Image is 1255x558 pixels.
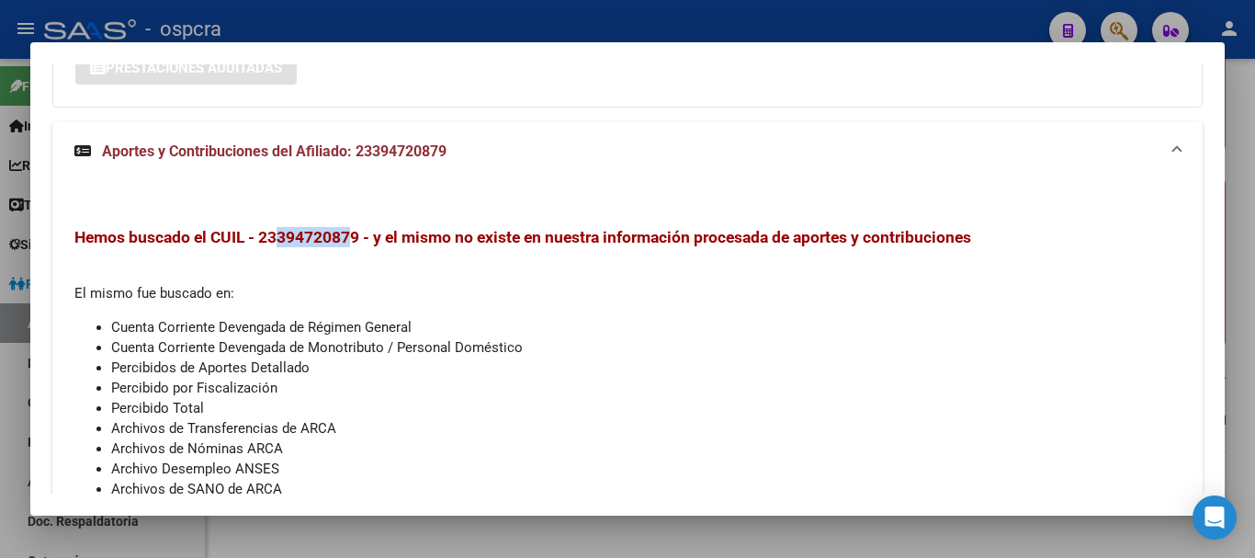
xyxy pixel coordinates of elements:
div: Aportes y Contribuciones del Afiliado: 23394720879 [52,181,1203,544]
li: Archivo Desempleo ANSES [111,459,1181,479]
li: Archivos de Transferencias de ARCA [111,418,1181,438]
div: Open Intercom Messenger [1193,495,1237,540]
div: El mismo fue buscado en: [74,227,1181,500]
li: Percibidos de Aportes Detallado [111,358,1181,378]
li: Cuenta Corriente Devengada de Monotributo / Personal Doméstico [111,337,1181,358]
li: Percibido Total [111,398,1181,418]
span: Aportes y Contribuciones del Afiliado: 23394720879 [102,142,447,160]
span: Prestaciones Auditadas [106,60,282,76]
button: Prestaciones Auditadas [75,51,297,85]
li: Archivos de SANO de ARCA [111,479,1181,499]
span: Hemos buscado el CUIL - 23394720879 - y el mismo no existe en nuestra información procesada de ap... [74,228,971,246]
li: Cuenta Corriente Devengada de Régimen General [111,317,1181,337]
li: Percibido por Fiscalización [111,378,1181,398]
li: Archivos de Nóminas ARCA [111,438,1181,459]
mat-expansion-panel-header: Aportes y Contribuciones del Afiliado: 23394720879 [52,122,1203,181]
